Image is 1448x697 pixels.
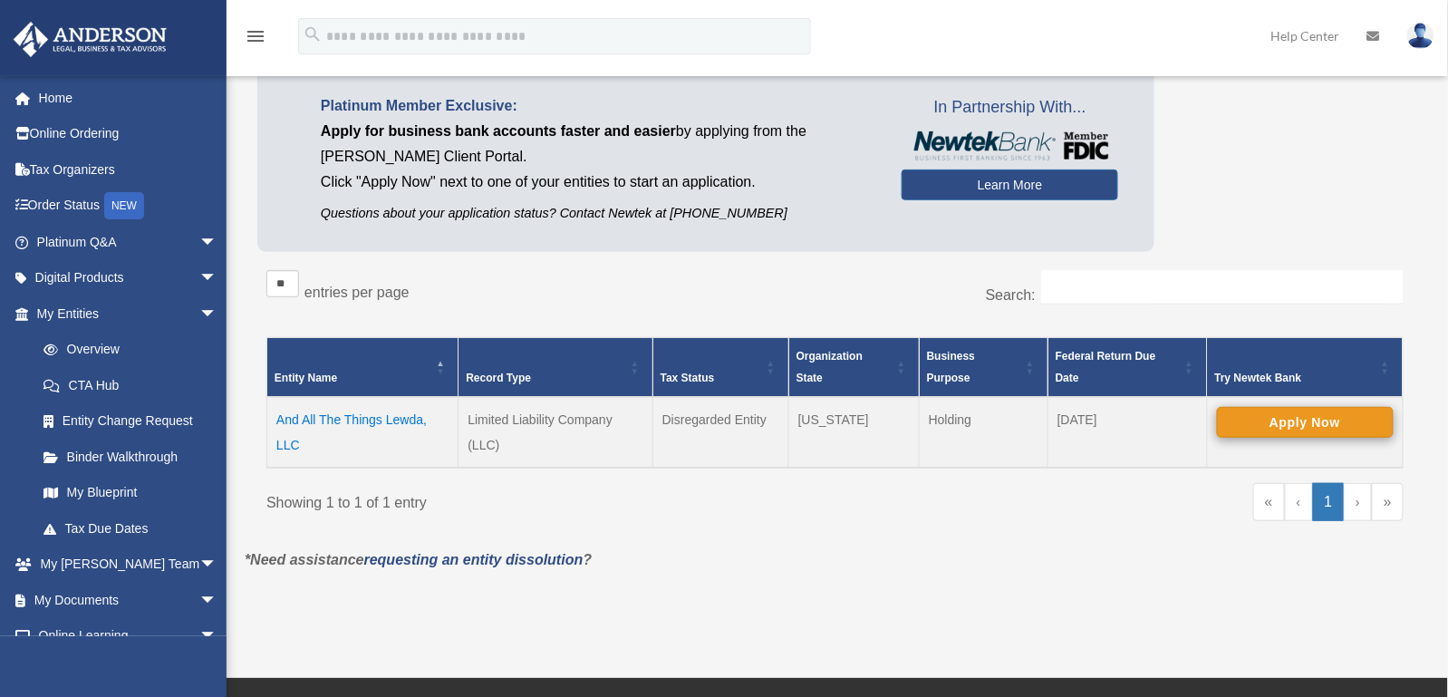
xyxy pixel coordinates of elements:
[321,119,874,169] p: by applying from the [PERSON_NAME] Client Portal.
[199,582,236,619] span: arrow_drop_down
[245,25,266,47] i: menu
[25,439,236,475] a: Binder Walkthrough
[321,202,874,225] p: Questions about your application status? Contact Newtek at [PHONE_NUMBER]
[25,367,236,403] a: CTA Hub
[919,397,1047,468] td: Holding
[275,372,337,384] span: Entity Name
[13,151,245,188] a: Tax Organizers
[1372,483,1404,521] a: Last
[13,116,245,152] a: Online Ordering
[13,80,245,116] a: Home
[321,123,676,139] span: Apply for business bank accounts faster and easier
[788,337,919,397] th: Organization State: Activate to sort
[788,397,919,468] td: [US_STATE]
[902,169,1118,200] a: Learn More
[466,372,531,384] span: Record Type
[652,397,788,468] td: Disregarded Entity
[1217,407,1394,438] button: Apply Now
[199,547,236,584] span: arrow_drop_down
[25,510,236,547] a: Tax Due Dates
[266,483,822,516] div: Showing 1 to 1 of 1 entry
[199,295,236,333] span: arrow_drop_down
[267,397,459,468] td: And All The Things Lewda, LLC
[104,192,144,219] div: NEW
[1344,483,1372,521] a: Next
[245,552,592,567] em: *Need assistance ?
[199,260,236,297] span: arrow_drop_down
[304,285,410,300] label: entries per page
[8,22,172,57] img: Anderson Advisors Platinum Portal
[199,618,236,655] span: arrow_drop_down
[1207,337,1403,397] th: Try Newtek Bank : Activate to sort
[1285,483,1313,521] a: Previous
[796,350,863,384] span: Organization State
[1056,350,1156,384] span: Federal Return Due Date
[661,372,715,384] span: Tax Status
[364,552,584,567] a: requesting an entity dissolution
[911,131,1109,160] img: NewtekBankLogoSM.png
[303,24,323,44] i: search
[1253,483,1285,521] a: First
[13,295,236,332] a: My Entitiesarrow_drop_down
[902,93,1118,122] span: In Partnership With...
[1215,367,1376,389] div: Try Newtek Bank
[1047,337,1207,397] th: Federal Return Due Date: Activate to sort
[321,169,874,195] p: Click "Apply Now" next to one of your entities to start an application.
[13,260,245,296] a: Digital Productsarrow_drop_down
[13,582,245,618] a: My Documentsarrow_drop_down
[652,337,788,397] th: Tax Status: Activate to sort
[13,188,245,225] a: Order StatusNEW
[927,350,975,384] span: Business Purpose
[267,337,459,397] th: Entity Name: Activate to invert sorting
[1047,397,1207,468] td: [DATE]
[13,224,245,260] a: Platinum Q&Aarrow_drop_down
[986,287,1036,303] label: Search:
[459,397,652,468] td: Limited Liability Company (LLC)
[25,403,236,440] a: Entity Change Request
[919,337,1047,397] th: Business Purpose: Activate to sort
[245,32,266,47] a: menu
[25,475,236,511] a: My Blueprint
[13,618,245,654] a: Online Learningarrow_drop_down
[25,332,227,368] a: Overview
[13,547,245,583] a: My [PERSON_NAME] Teamarrow_drop_down
[459,337,652,397] th: Record Type: Activate to sort
[321,93,874,119] p: Platinum Member Exclusive:
[1407,23,1434,49] img: User Pic
[1313,483,1345,521] a: 1
[199,224,236,261] span: arrow_drop_down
